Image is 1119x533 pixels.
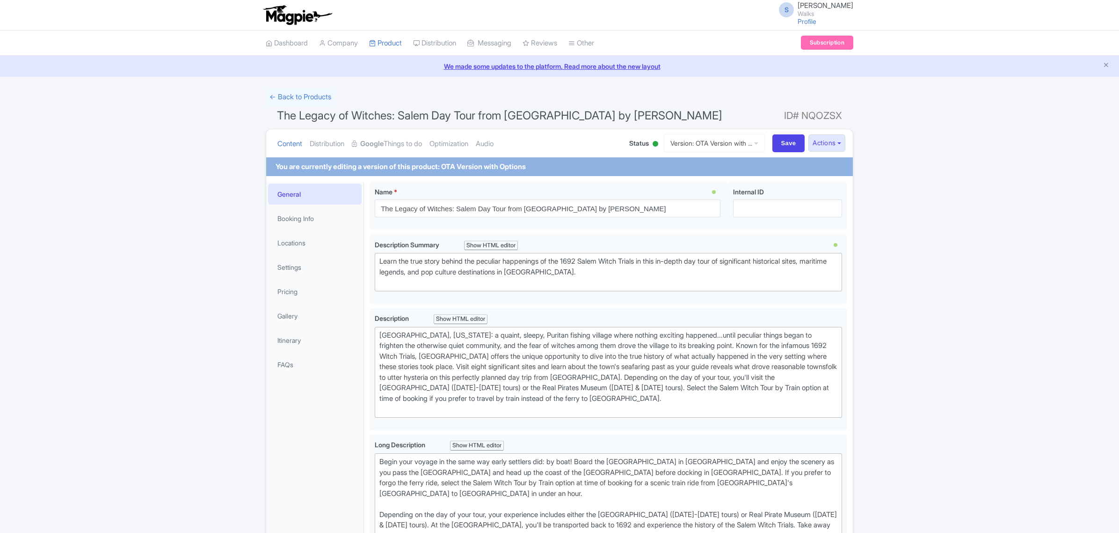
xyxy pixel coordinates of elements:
div: Learn the true story behind the peculiar happenings of the 1692 Salem Witch Trials in this in-dep... [379,256,837,288]
a: Audio [476,129,494,159]
span: [PERSON_NAME] [798,1,853,10]
a: GoogleThings to do [352,129,422,159]
small: Walks [798,11,853,17]
a: Distribution [310,129,344,159]
span: The Legacy of Witches: Salem Day Tour from [GEOGRAPHIC_DATA] by [PERSON_NAME] [277,109,722,122]
a: ← Back to Products [266,88,335,106]
span: S [779,2,794,17]
span: Description [375,314,410,322]
a: Subscription [801,36,853,50]
a: Messaging [467,30,511,56]
a: Company [319,30,358,56]
a: Dashboard [266,30,308,56]
a: Locations [268,232,362,253]
div: [GEOGRAPHIC_DATA], [US_STATE]: a quaint, sleepy, Puritan fishing village where nothing exciting h... [379,330,837,415]
a: General [268,184,362,205]
a: Gallery [268,305,362,326]
a: Content [277,129,302,159]
input: Save [772,134,805,152]
span: Long Description [375,441,427,449]
strong: Google [360,139,384,149]
button: Actions [808,134,845,152]
button: Close announcement [1103,60,1110,71]
span: ID# NQOZSX [784,106,842,125]
img: logo-ab69f6fb50320c5b225c76a69d11143b.png [261,5,334,25]
span: Description Summary [375,241,441,249]
a: Settings [268,257,362,278]
a: Booking Info [268,208,362,229]
span: Internal ID [733,188,764,196]
div: Active [651,137,660,152]
a: FAQs [268,354,362,375]
a: Product [369,30,402,56]
a: Version: OTA Version with ... [664,134,765,152]
a: S [PERSON_NAME] Walks [773,2,853,17]
div: Show HTML editor [434,314,487,324]
a: We made some updates to the platform. Read more about the new layout [6,61,1113,71]
a: Other [568,30,594,56]
div: Show HTML editor [450,441,504,451]
span: Status [629,138,649,148]
a: Profile [798,17,816,25]
a: Optimization [429,129,468,159]
a: Reviews [523,30,557,56]
span: Name [375,188,392,196]
a: Pricing [268,281,362,302]
a: Itinerary [268,330,362,351]
div: You are currently editing a version of this product: OTA Version with Options [276,162,526,172]
a: Distribution [413,30,456,56]
div: Show HTML editor [464,241,518,251]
